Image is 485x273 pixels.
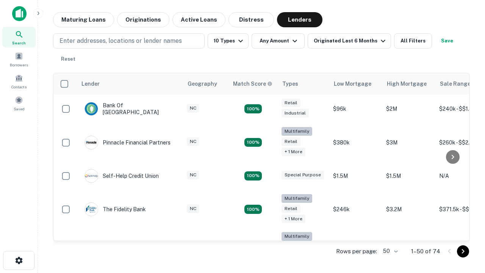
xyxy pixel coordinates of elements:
img: picture [85,102,98,115]
iframe: Chat Widget [447,188,485,224]
th: Lender [77,73,183,94]
div: Multifamily [282,127,312,136]
div: Retail [282,204,300,213]
div: Originated Last 6 Months [314,36,388,45]
td: $3M [382,123,435,162]
img: picture [85,203,98,216]
th: High Mortgage [382,73,435,94]
p: 1–50 of 74 [411,247,440,256]
div: Lender [81,79,100,88]
div: Retail [282,137,300,146]
div: Multifamily [282,232,312,241]
div: High Mortgage [387,79,427,88]
span: Borrowers [10,62,28,68]
div: Capitalize uses an advanced AI algorithm to match your search with the best lender. The match sco... [233,80,272,88]
img: picture [85,169,98,182]
h6: Match Score [233,80,271,88]
a: Search [2,27,36,47]
div: Pinnacle Financial Partners [84,136,171,149]
td: $9.2M [382,228,435,267]
a: Contacts [2,71,36,91]
div: Atlantic Union Bank [84,241,152,254]
button: 10 Types [208,33,249,49]
button: Any Amount [252,33,305,49]
th: Types [278,73,329,94]
div: Matching Properties: 16, hasApolloMatch: undefined [244,104,262,113]
span: Search [12,40,26,46]
div: + 1 more [282,215,305,223]
p: Rows per page: [336,247,377,256]
button: Maturing Loans [53,12,114,27]
button: Go to next page [457,245,469,257]
td: $2M [382,94,435,123]
div: NC [187,171,199,179]
button: Reset [56,52,80,67]
td: $246k [329,190,382,229]
div: Matching Properties: 11, hasApolloMatch: undefined [244,171,262,180]
div: NC [187,104,199,113]
td: $380k [329,123,382,162]
div: Matching Properties: 10, hasApolloMatch: undefined [244,205,262,214]
div: NC [187,204,199,213]
img: capitalize-icon.png [12,6,27,21]
div: Matching Properties: 17, hasApolloMatch: undefined [244,138,262,147]
td: $3.2M [382,190,435,229]
button: Active Loans [172,12,225,27]
th: Geography [183,73,228,94]
span: Contacts [11,84,27,90]
div: NC [187,137,199,146]
div: Types [282,79,298,88]
div: Special Purpose [282,171,324,179]
div: Retail [282,99,300,107]
div: Geography [188,79,217,88]
a: Saved [2,93,36,113]
button: Originated Last 6 Months [308,33,391,49]
div: 50 [380,246,399,257]
span: Saved [14,106,25,112]
td: $1.5M [329,162,382,190]
button: Enter addresses, locations or lender names [53,33,205,49]
th: Capitalize uses an advanced AI algorithm to match your search with the best lender. The match sco... [228,73,278,94]
button: All Filters [394,33,432,49]
div: Bank Of [GEOGRAPHIC_DATA] [84,102,175,116]
td: $1.5M [382,162,435,190]
a: Borrowers [2,49,36,69]
button: Save your search to get updates of matches that match your search criteria. [435,33,459,49]
img: picture [85,136,98,149]
div: Multifamily [282,194,312,203]
td: $96k [329,94,382,123]
button: Lenders [277,12,322,27]
button: Originations [117,12,169,27]
div: Low Mortgage [334,79,371,88]
p: Enter addresses, locations or lender names [59,36,182,45]
div: Sale Range [440,79,471,88]
div: Self-help Credit Union [84,169,159,183]
th: Low Mortgage [329,73,382,94]
div: + 1 more [282,147,305,156]
td: $246.5k [329,228,382,267]
button: Distress [228,12,274,27]
div: The Fidelity Bank [84,202,146,216]
div: Industrial [282,109,309,118]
